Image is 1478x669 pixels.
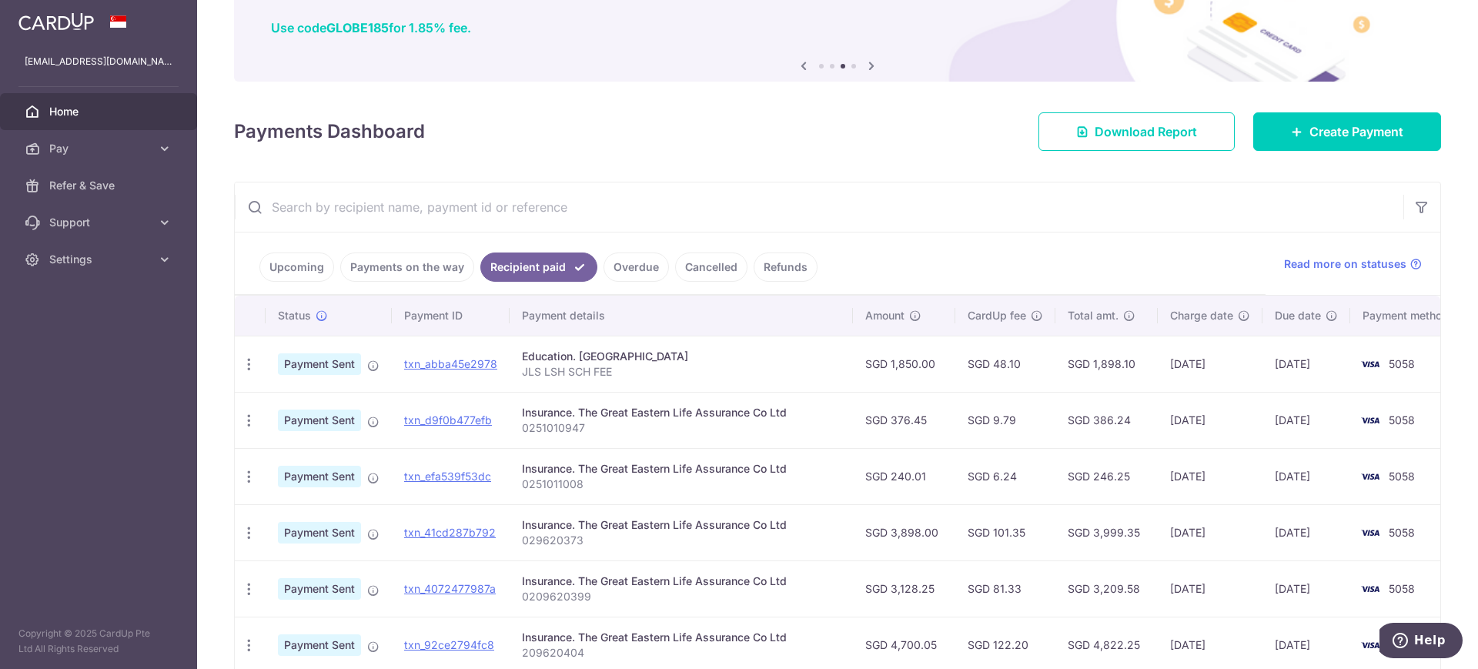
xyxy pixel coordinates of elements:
[853,392,955,448] td: SGD 376.45
[1355,580,1386,598] img: Bank Card
[522,364,841,380] p: JLS LSH SCH FEE
[522,589,841,604] p: 0209620399
[1038,112,1235,151] a: Download Report
[326,20,389,35] b: GLOBE185
[955,560,1055,617] td: SGD 81.33
[1158,392,1262,448] td: [DATE]
[1355,355,1386,373] img: Bank Card
[1055,560,1158,617] td: SGD 3,209.58
[522,420,841,436] p: 0251010947
[1158,504,1262,560] td: [DATE]
[522,461,841,477] div: Insurance. The Great Eastern Life Assurance Co Ltd
[404,638,494,651] a: txn_92ce2794fc8
[49,178,151,193] span: Refer & Save
[1389,413,1415,426] span: 5058
[278,522,361,544] span: Payment Sent
[955,336,1055,392] td: SGD 48.10
[604,253,669,282] a: Overdue
[1275,308,1321,323] span: Due date
[522,517,841,533] div: Insurance. The Great Eastern Life Assurance Co Ltd
[955,448,1055,504] td: SGD 6.24
[1095,122,1197,141] span: Download Report
[1158,448,1262,504] td: [DATE]
[340,253,474,282] a: Payments on the way
[1158,560,1262,617] td: [DATE]
[49,252,151,267] span: Settings
[853,560,955,617] td: SGD 3,128.25
[522,477,841,492] p: 0251011008
[1055,448,1158,504] td: SGD 246.25
[404,582,496,595] a: txn_4072477987a
[404,470,491,483] a: txn_efa539f53dc
[865,308,905,323] span: Amount
[853,336,955,392] td: SGD 1,850.00
[392,296,510,336] th: Payment ID
[278,308,311,323] span: Status
[1389,470,1415,483] span: 5058
[1262,504,1350,560] td: [DATE]
[1068,308,1119,323] span: Total amt.
[1055,504,1158,560] td: SGD 3,999.35
[404,526,496,539] a: txn_41cd287b792
[1055,336,1158,392] td: SGD 1,898.10
[259,253,334,282] a: Upcoming
[1309,122,1403,141] span: Create Payment
[853,504,955,560] td: SGD 3,898.00
[49,215,151,230] span: Support
[25,54,172,69] p: [EMAIL_ADDRESS][DOMAIN_NAME]
[1284,256,1422,272] a: Read more on statuses
[955,504,1055,560] td: SGD 101.35
[754,253,818,282] a: Refunds
[18,12,94,31] img: CardUp
[1262,336,1350,392] td: [DATE]
[278,410,361,431] span: Payment Sent
[1158,336,1262,392] td: [DATE]
[1170,308,1233,323] span: Charge date
[968,308,1026,323] span: CardUp fee
[522,630,841,645] div: Insurance. The Great Eastern Life Assurance Co Ltd
[853,448,955,504] td: SGD 240.01
[1355,467,1386,486] img: Bank Card
[1355,411,1386,430] img: Bank Card
[1350,296,1467,336] th: Payment method
[1355,523,1386,542] img: Bank Card
[1389,582,1415,595] span: 5058
[522,645,841,661] p: 209620404
[278,634,361,656] span: Payment Sent
[278,578,361,600] span: Payment Sent
[1389,526,1415,539] span: 5058
[522,405,841,420] div: Insurance. The Great Eastern Life Assurance Co Ltd
[234,118,425,146] h4: Payments Dashboard
[1262,448,1350,504] td: [DATE]
[1389,357,1415,370] span: 5058
[955,392,1055,448] td: SGD 9.79
[235,182,1403,232] input: Search by recipient name, payment id or reference
[522,574,841,589] div: Insurance. The Great Eastern Life Assurance Co Ltd
[1253,112,1441,151] a: Create Payment
[510,296,853,336] th: Payment details
[1379,623,1463,661] iframe: Opens a widget where you can find more information
[278,353,361,375] span: Payment Sent
[278,466,361,487] span: Payment Sent
[522,349,841,364] div: Education. [GEOGRAPHIC_DATA]
[404,413,492,426] a: txn_d9f0b477efb
[1055,392,1158,448] td: SGD 386.24
[522,533,841,548] p: 029620373
[271,20,471,35] a: Use codeGLOBE185for 1.85% fee.
[49,104,151,119] span: Home
[1262,392,1350,448] td: [DATE]
[1355,636,1386,654] img: Bank Card
[49,141,151,156] span: Pay
[404,357,497,370] a: txn_abba45e2978
[480,253,597,282] a: Recipient paid
[1262,560,1350,617] td: [DATE]
[1284,256,1406,272] span: Read more on statuses
[675,253,747,282] a: Cancelled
